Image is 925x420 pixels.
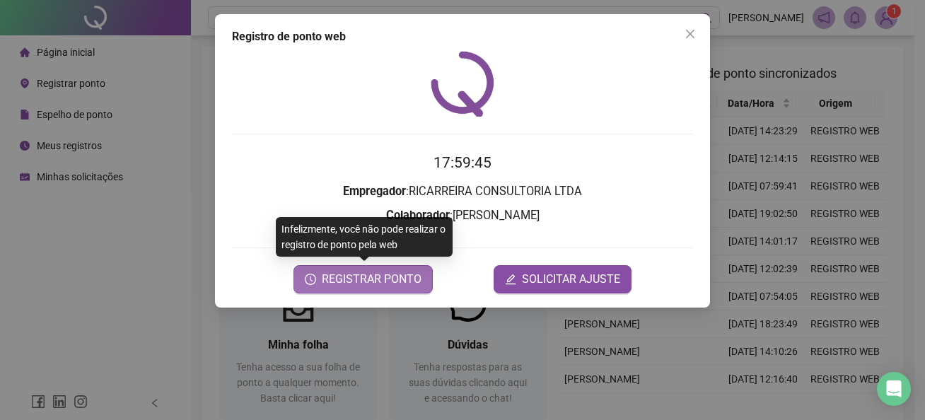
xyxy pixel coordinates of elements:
[276,217,453,257] div: Infelizmente, você não pode realizar o registro de ponto pela web
[232,206,693,225] h3: : [PERSON_NAME]
[343,185,406,198] strong: Empregador
[679,23,702,45] button: Close
[322,271,421,288] span: REGISTRAR PONTO
[434,154,491,171] time: 17:59:45
[232,28,693,45] div: Registro de ponto web
[685,28,696,40] span: close
[305,274,316,285] span: clock-circle
[494,265,632,293] button: editSOLICITAR AJUSTE
[386,209,450,222] strong: Colaborador
[505,274,516,285] span: edit
[232,182,693,201] h3: : RICARREIRA CONSULTORIA LTDA
[293,265,433,293] button: REGISTRAR PONTO
[877,372,911,406] div: Open Intercom Messenger
[522,271,620,288] span: SOLICITAR AJUSTE
[431,51,494,117] img: QRPoint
